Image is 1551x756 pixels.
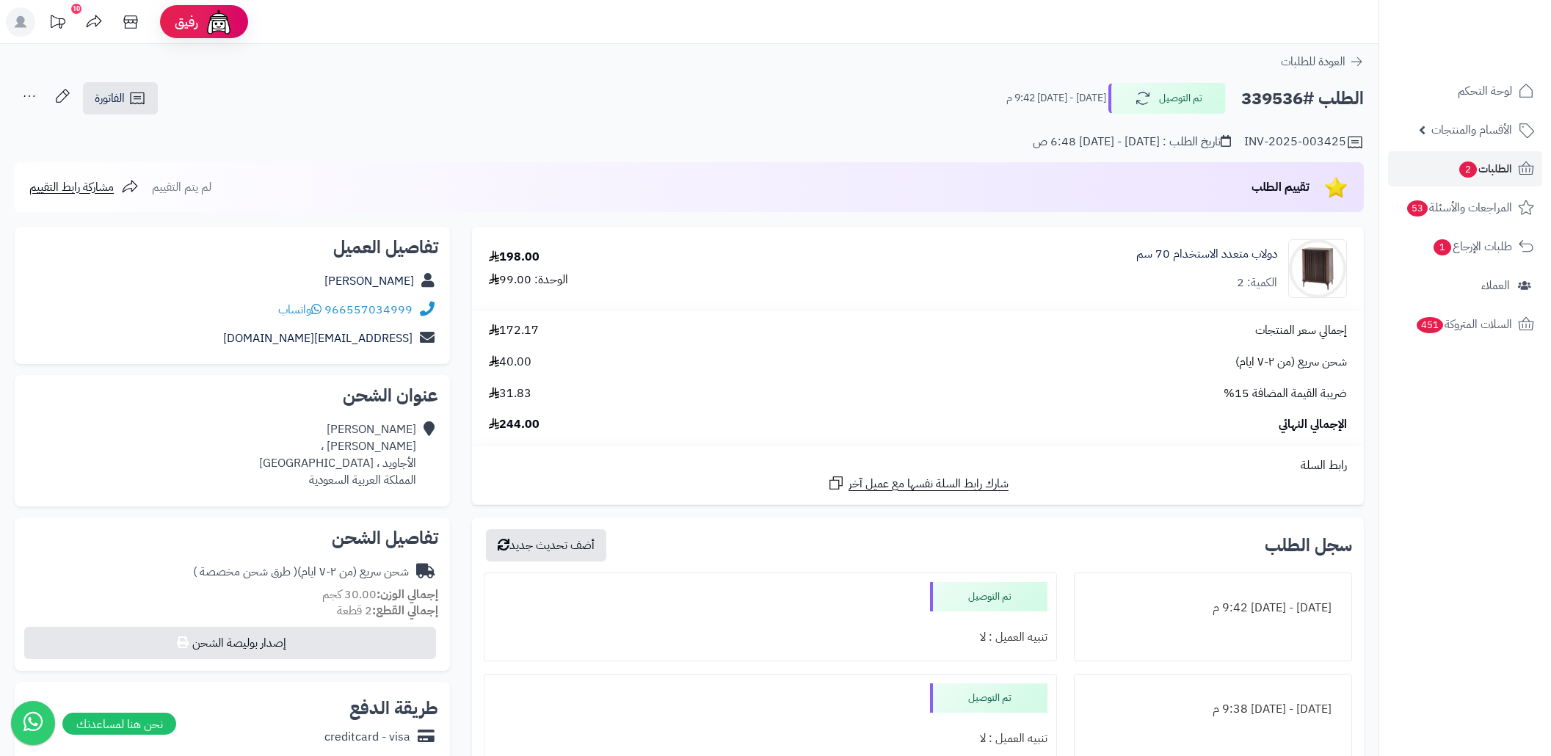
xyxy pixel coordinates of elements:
[489,354,531,371] span: 40.00
[1033,134,1231,150] div: تاريخ الطلب : [DATE] - [DATE] 6:48 ص
[349,699,438,717] h2: طريقة الدفع
[1434,239,1452,256] span: 1
[372,602,438,619] strong: إجمالي القطع:
[493,724,1047,753] div: تنبيه العميل : لا
[83,82,158,115] a: الفاتورة
[193,564,409,581] div: شحن سريع (من ٢-٧ ايام)
[278,301,322,319] a: واتساب
[175,13,198,31] span: رفيق
[489,322,539,339] span: 172.17
[223,330,413,347] a: [EMAIL_ADDRESS][DOMAIN_NAME]
[193,563,297,581] span: ( طرق شحن مخصصة )
[1481,275,1510,296] span: العملاء
[29,178,114,196] span: مشاركة رابط التقييم
[1416,317,1443,334] span: 451
[1224,385,1347,402] span: ضريبة القيمة المضافة 15%
[1289,239,1346,298] img: 1732189103-220605010556-90x90.jpg
[1244,134,1364,151] div: INV-2025-003425
[489,385,531,402] span: 31.83
[1136,246,1277,263] a: دولاب متعدد الاستخدام 70 سم
[1388,151,1542,186] a: الطلبات2
[1083,695,1343,724] div: [DATE] - [DATE] 9:38 م
[204,7,233,37] img: ai-face.png
[322,586,438,603] small: 30.00 كجم
[1388,73,1542,109] a: لوحة التحكم
[1281,53,1345,70] span: العودة للطلبات
[324,729,410,746] div: creditcard - visa
[1432,236,1512,257] span: طلبات الإرجاع
[930,582,1047,611] div: تم التوصيل
[827,474,1009,493] a: شارك رابط السلة نفسها مع عميل آخر
[1388,229,1542,264] a: طلبات الإرجاع1
[489,272,568,288] div: الوحدة: 99.00
[1281,53,1364,70] a: العودة للطلبات
[1237,275,1277,291] div: الكمية: 2
[1458,81,1512,101] span: لوحة التحكم
[849,476,1009,493] span: شارك رابط السلة نفسها مع عميل آخر
[1388,307,1542,342] a: السلات المتروكة451
[95,90,125,107] span: الفاتورة
[486,529,606,561] button: أضف تحديث جديد
[478,457,1358,474] div: رابط السلة
[1415,314,1512,335] span: السلات المتروكة
[1241,84,1364,114] h2: الطلب #339536
[1252,178,1310,196] span: تقييم الطلب
[71,4,81,14] div: 10
[26,529,438,547] h2: تفاصيل الشحن
[1235,354,1347,371] span: شحن سريع (من ٢-٧ ايام)
[1108,83,1226,114] button: تم التوصيل
[1083,594,1343,622] div: [DATE] - [DATE] 9:42 م
[324,301,413,319] a: 966557034999
[26,387,438,404] h2: عنوان الشحن
[1458,159,1512,179] span: الطلبات
[489,416,540,433] span: 244.00
[1407,200,1428,217] span: 53
[1459,161,1478,178] span: 2
[1451,33,1537,64] img: logo-2.png
[324,272,414,290] a: [PERSON_NAME]
[1431,120,1512,140] span: الأقسام والمنتجات
[39,7,76,40] a: تحديثات المنصة
[1388,190,1542,225] a: المراجعات والأسئلة53
[259,421,416,488] div: [PERSON_NAME] [PERSON_NAME] ، الأجاويد ، [GEOGRAPHIC_DATA] المملكة العربية السعودية
[1265,537,1352,554] h3: سجل الطلب
[1388,268,1542,303] a: العملاء
[493,623,1047,652] div: تنبيه العميل : لا
[24,627,436,659] button: إصدار بوليصة الشحن
[489,249,540,266] div: 198.00
[1255,322,1347,339] span: إجمالي سعر المنتجات
[1279,416,1347,433] span: الإجمالي النهائي
[337,602,438,619] small: 2 قطعة
[1006,91,1106,106] small: [DATE] - [DATE] 9:42 م
[152,178,211,196] span: لم يتم التقييم
[29,178,139,196] a: مشاركة رابط التقييم
[26,239,438,256] h2: تفاصيل العميل
[1406,197,1512,218] span: المراجعات والأسئلة
[930,683,1047,713] div: تم التوصيل
[377,586,438,603] strong: إجمالي الوزن:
